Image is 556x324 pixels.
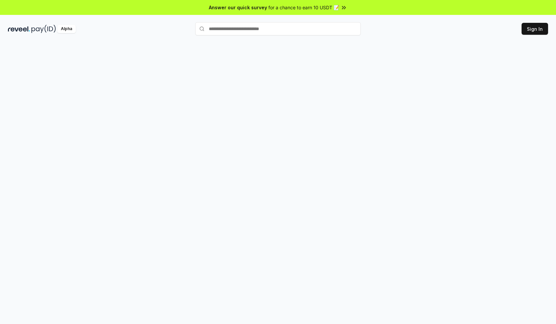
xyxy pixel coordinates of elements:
[209,4,267,11] span: Answer our quick survey
[8,25,30,33] img: reveel_dark
[31,25,56,33] img: pay_id
[57,25,76,33] div: Alpha
[268,4,339,11] span: for a chance to earn 10 USDT 📝
[522,23,548,35] button: Sign In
